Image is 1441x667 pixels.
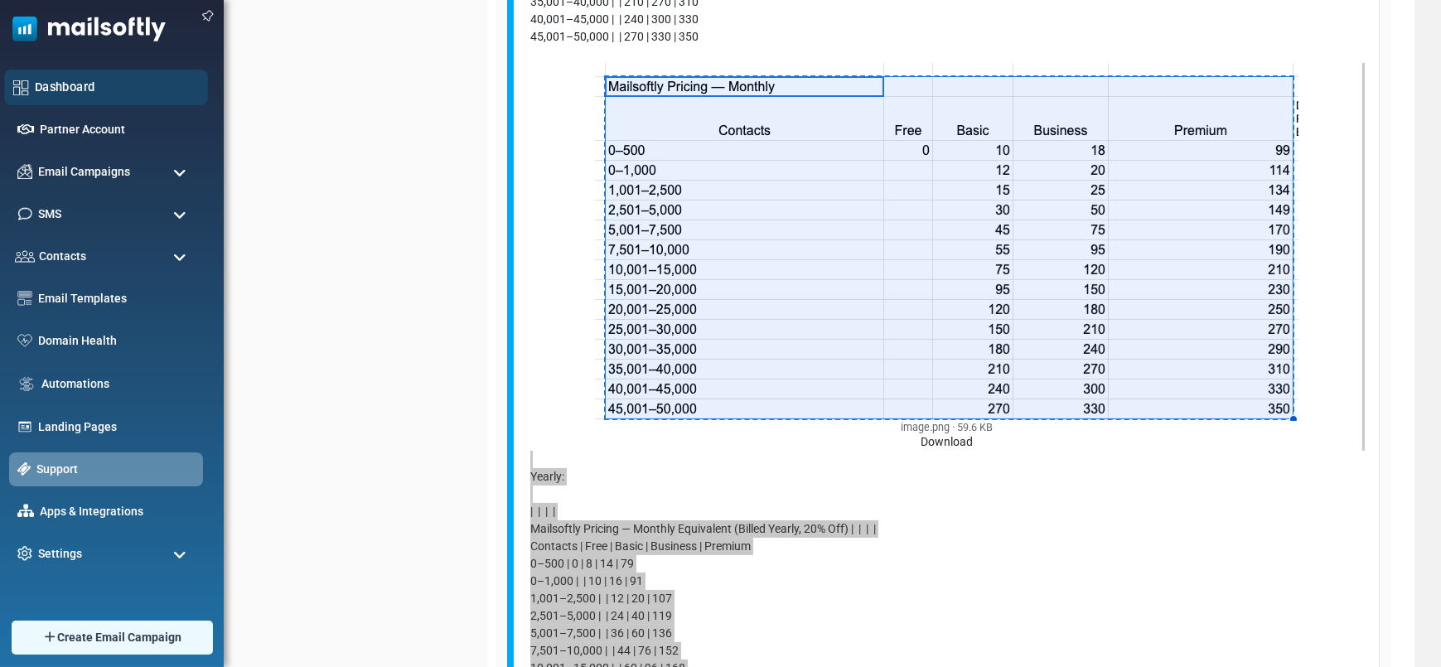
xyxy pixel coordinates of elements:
img: dashboard-icon.svg [13,80,29,95]
img: contacts-icon.svg [15,250,35,262]
span: Settings [38,545,82,563]
img: campaigns-icon.png [17,164,32,179]
span: Contacts [39,248,86,265]
img: support-icon-active.svg [17,462,31,476]
img: sms-icon.png [17,206,32,221]
span: image.png [901,421,950,433]
img: settings-icon.svg [17,546,32,561]
span: 59.6 KB [952,421,993,433]
img: domain-health-icon.svg [17,334,32,347]
a: Dashboard [35,78,199,96]
a: Download [921,435,973,448]
a: Domain Health [38,332,195,350]
span: Email Campaigns [38,163,130,181]
span: SMS [38,205,61,223]
img: email-templates-icon.svg [17,291,32,306]
a: Partner Account [40,121,195,138]
a: Automations [41,375,195,393]
a: Landing Pages [38,418,195,436]
a: Support [36,461,195,478]
a: Email Templates [38,290,195,307]
span: Create Email Campaign [57,629,181,646]
a: Apps & Integrations [40,503,195,520]
img: landing_pages.svg [17,419,32,434]
img: image.png [595,63,1298,421]
img: workflow.svg [17,375,36,394]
